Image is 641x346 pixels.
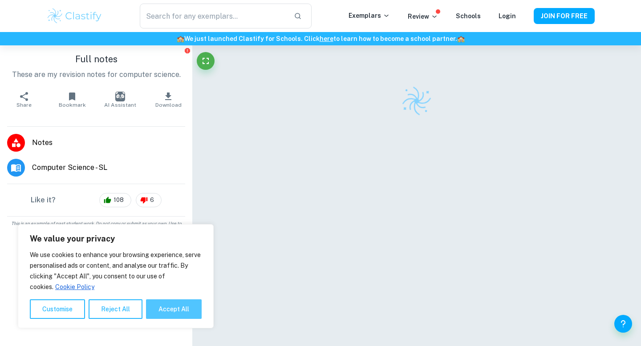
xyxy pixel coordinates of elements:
[614,315,632,333] button: Help and Feedback
[197,52,215,70] button: Fullscreen
[30,233,202,244] p: We value your privacy
[30,249,202,292] p: We use cookies to enhance your browsing experience, serve personalised ads or content, and analys...
[16,102,32,108] span: Share
[59,102,86,108] span: Bookmark
[89,299,142,319] button: Reject All
[184,47,191,54] button: Report issue
[177,35,184,42] span: 🏫
[144,87,192,112] button: Download
[115,92,125,101] img: AI Assistant
[109,196,129,205] span: 108
[320,35,333,42] a: here
[136,193,162,207] div: 6
[30,299,85,319] button: Customise
[55,283,95,291] a: Cookie Policy
[48,87,96,112] button: Bookmark
[99,193,131,207] div: 108
[457,35,465,42] span: 🏫
[18,224,214,328] div: We value your privacy
[499,12,516,20] a: Login
[2,34,639,44] h6: We just launched Clastify for Schools. Click to learn how to become a school partner.
[7,52,185,66] h1: Full notes
[140,4,287,28] input: Search for any exemplars...
[7,69,185,80] p: These are my revision notes for computer science.
[46,7,103,25] img: Clastify logo
[32,162,185,173] span: Computer Science - SL
[4,220,189,233] span: This is an example of past student work. Do not copy or submit as your own. Use to understand the...
[408,12,438,21] p: Review
[349,11,390,20] p: Exemplars
[400,84,434,118] img: Clastify logo
[145,196,159,205] span: 6
[96,87,144,112] button: AI Assistant
[104,102,136,108] span: AI Assistant
[32,137,185,148] span: Notes
[31,195,56,205] h6: Like it?
[146,299,202,319] button: Accept All
[456,12,481,20] a: Schools
[534,8,595,24] button: JOIN FOR FREE
[155,102,182,108] span: Download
